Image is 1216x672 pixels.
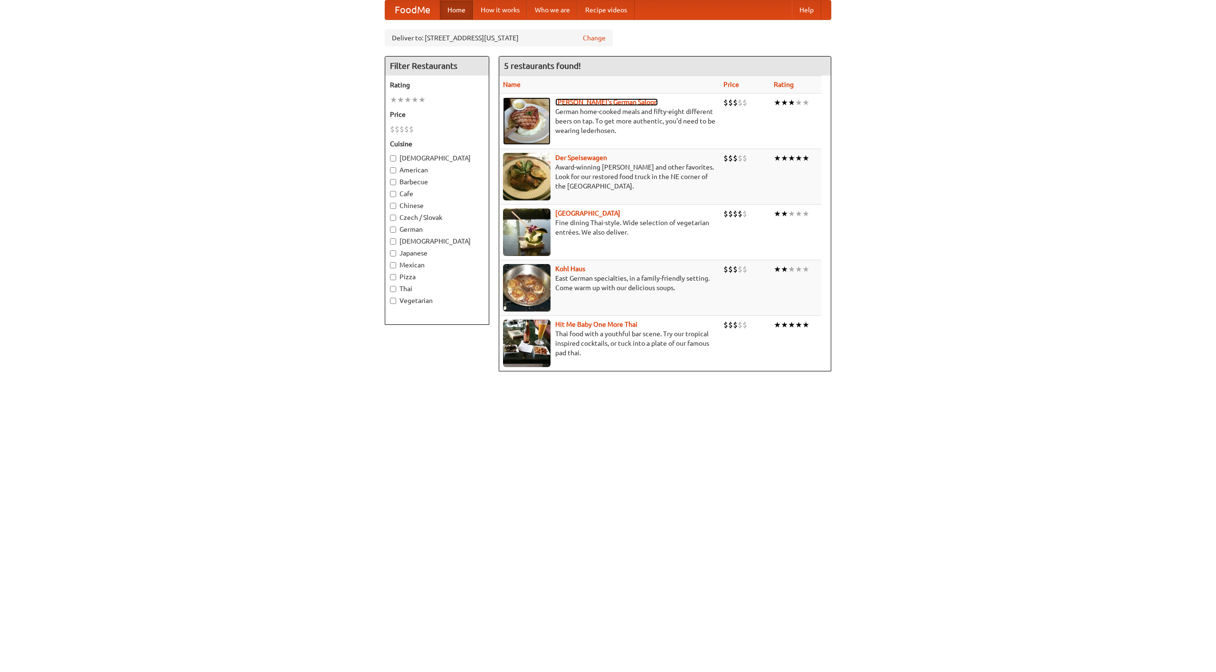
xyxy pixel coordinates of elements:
li: ★ [781,97,788,108]
img: babythai.jpg [503,320,551,367]
img: esthers.jpg [503,97,551,145]
li: $ [404,124,409,134]
li: $ [738,97,742,108]
input: [DEMOGRAPHIC_DATA] [390,238,396,245]
p: German home-cooked meals and fifty-eight different beers on tap. To get more authentic, you'd nee... [503,107,716,135]
input: Vegetarian [390,298,396,304]
li: ★ [802,97,809,108]
a: Who we are [527,0,578,19]
a: Price [723,81,739,88]
li: ★ [774,97,781,108]
li: $ [738,153,742,163]
li: $ [733,208,738,219]
li: ★ [795,264,802,274]
li: $ [728,97,733,108]
img: speisewagen.jpg [503,153,551,200]
li: ★ [788,208,795,219]
li: ★ [795,320,802,330]
li: $ [409,124,414,134]
h5: Cuisine [390,139,484,149]
label: Vegetarian [390,296,484,305]
li: $ [723,97,728,108]
li: ★ [795,97,802,108]
label: Mexican [390,260,484,270]
li: $ [728,320,733,330]
label: Barbecue [390,177,484,187]
li: ★ [795,208,802,219]
ng-pluralize: 5 restaurants found! [504,61,581,70]
input: Czech / Slovak [390,215,396,221]
input: Japanese [390,250,396,256]
li: ★ [781,153,788,163]
li: $ [742,97,747,108]
li: ★ [802,320,809,330]
li: ★ [795,153,802,163]
li: ★ [788,264,795,274]
a: How it works [473,0,527,19]
li: $ [395,124,399,134]
li: $ [390,124,395,134]
li: ★ [774,264,781,274]
li: ★ [774,153,781,163]
input: Thai [390,286,396,292]
li: ★ [788,153,795,163]
input: [DEMOGRAPHIC_DATA] [390,155,396,161]
p: Fine dining Thai-style. Wide selection of vegetarian entrées. We also deliver. [503,218,716,237]
li: ★ [788,320,795,330]
li: $ [738,208,742,219]
li: ★ [404,95,411,105]
label: Cafe [390,189,484,199]
p: Award-winning [PERSON_NAME] and other favorites. Look for our restored food truck in the NE corne... [503,162,716,191]
a: [PERSON_NAME]'s German Saloon [555,98,658,106]
b: Der Speisewagen [555,154,607,161]
label: Czech / Slovak [390,213,484,222]
li: $ [399,124,404,134]
li: $ [742,208,747,219]
input: Mexican [390,262,396,268]
div: Deliver to: [STREET_ADDRESS][US_STATE] [385,29,613,47]
p: Thai food with a youthful bar scene. Try our tropical inspired cocktails, or tuck into a plate of... [503,329,716,358]
img: satay.jpg [503,208,551,256]
li: ★ [802,153,809,163]
li: ★ [802,208,809,219]
label: Pizza [390,272,484,282]
li: ★ [788,97,795,108]
a: Change [583,33,606,43]
li: ★ [802,264,809,274]
li: $ [742,264,747,274]
label: American [390,165,484,175]
a: FoodMe [385,0,440,19]
li: $ [738,320,742,330]
label: [DEMOGRAPHIC_DATA] [390,237,484,246]
label: Japanese [390,248,484,258]
a: Home [440,0,473,19]
a: Recipe videos [578,0,635,19]
img: kohlhaus.jpg [503,264,551,312]
h5: Rating [390,80,484,90]
li: $ [733,264,738,274]
li: $ [723,264,728,274]
label: Thai [390,284,484,293]
b: Hit Me Baby One More Thai [555,321,637,328]
li: $ [733,97,738,108]
label: German [390,225,484,234]
p: East German specialties, in a family-friendly setting. Come warm up with our delicious soups. [503,274,716,293]
li: $ [723,208,728,219]
li: $ [733,320,738,330]
li: $ [733,153,738,163]
input: Cafe [390,191,396,197]
a: Help [792,0,821,19]
input: German [390,227,396,233]
input: Barbecue [390,179,396,185]
li: $ [728,208,733,219]
input: Chinese [390,203,396,209]
li: ★ [397,95,404,105]
li: ★ [781,264,788,274]
a: Rating [774,81,794,88]
li: $ [723,320,728,330]
li: $ [742,153,747,163]
li: ★ [774,320,781,330]
a: [GEOGRAPHIC_DATA] [555,209,620,217]
li: $ [738,264,742,274]
li: $ [728,153,733,163]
